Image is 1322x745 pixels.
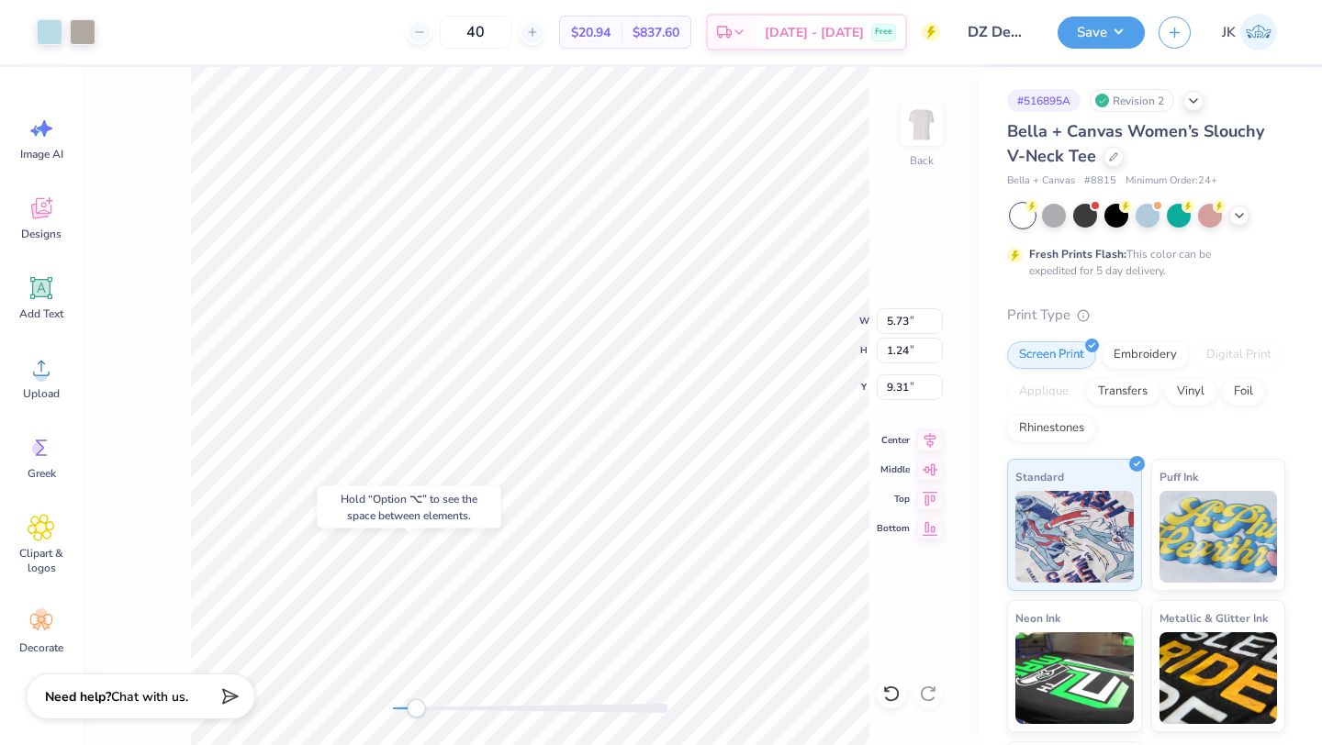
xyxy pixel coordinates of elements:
img: Standard [1015,491,1134,583]
span: Minimum Order: 24 + [1126,173,1217,189]
div: Hold “Option ⌥” to see the space between elements. [318,486,501,528]
span: $837.60 [633,23,679,42]
span: Clipart & logos [11,546,72,575]
img: Back [903,106,940,143]
a: JK [1214,14,1285,50]
div: # 516895A [1007,89,1081,112]
input: Untitled Design [954,14,1044,50]
span: Bella + Canvas [1007,173,1075,189]
span: [DATE] - [DATE] [765,23,864,42]
div: Rhinestones [1007,415,1096,442]
span: Image AI [20,147,63,161]
div: Embroidery [1102,341,1189,369]
button: Save [1058,17,1145,49]
span: # 8815 [1084,173,1116,189]
span: Designs [21,227,62,241]
div: Back [910,152,934,169]
span: Upload [23,386,60,401]
input: – – [440,16,511,49]
div: Foil [1222,378,1265,406]
img: Joshua Kelley [1240,14,1277,50]
div: Digital Print [1194,341,1283,369]
div: Screen Print [1007,341,1096,369]
div: Accessibility label [407,699,425,717]
div: Applique [1007,378,1081,406]
span: Neon Ink [1015,608,1060,628]
span: Free [875,26,892,39]
span: Center [877,433,910,448]
div: Vinyl [1165,378,1216,406]
span: Add Text [19,306,63,321]
div: This color can be expedited for 5 day delivery. [1029,246,1255,279]
img: Metallic & Glitter Ink [1160,632,1278,724]
span: Standard [1015,467,1064,486]
span: Bottom [877,521,910,536]
span: Bella + Canvas Women’s Slouchy V-Neck Tee [1007,120,1264,167]
span: Greek [28,466,56,481]
strong: Need help? [45,688,111,706]
img: Neon Ink [1015,632,1134,724]
span: Metallic & Glitter Ink [1160,608,1268,628]
span: JK [1222,22,1236,43]
span: Top [877,492,910,506]
span: $20.94 [571,23,611,42]
img: Puff Ink [1160,491,1278,583]
div: Revision 2 [1090,89,1174,112]
span: Decorate [19,640,63,655]
div: Transfers [1086,378,1160,406]
strong: Fresh Prints Flash: [1029,247,1126,261]
div: Print Type [1007,305,1285,326]
span: Puff Ink [1160,467,1198,486]
span: Middle [877,462,910,477]
span: Chat with us. [111,688,188,706]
